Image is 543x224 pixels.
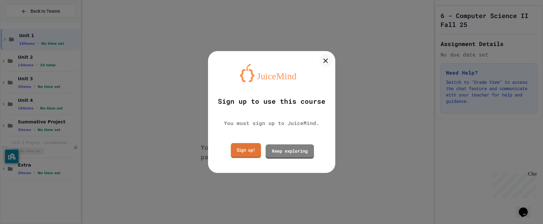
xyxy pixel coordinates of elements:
[266,144,314,159] a: Keep exploring
[240,64,303,82] img: logo-orange.svg
[218,96,325,107] div: Sign up to use this course
[224,119,319,127] div: You must sign up to JuiceMind.
[231,143,261,158] a: Sign up!
[3,3,44,40] div: Chat with us now!Close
